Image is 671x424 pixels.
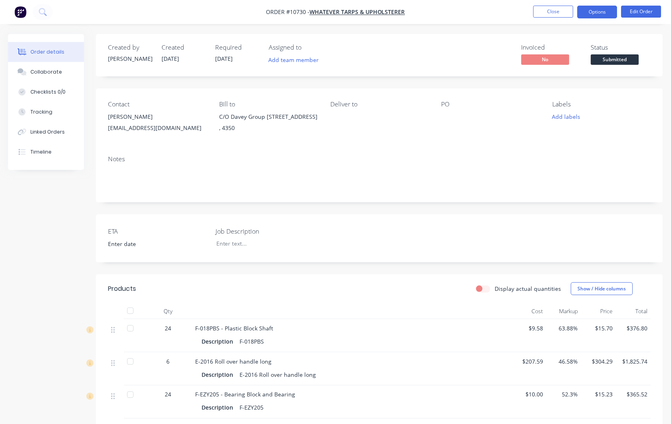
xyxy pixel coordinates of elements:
button: Checklists 0/0 [8,82,84,102]
span: [DATE] [162,55,179,62]
div: F-018PBS [236,336,267,347]
div: Invoiced [521,44,581,51]
span: $365.52 [619,390,648,399]
div: Linked Orders [30,128,65,136]
div: Tracking [30,108,52,116]
button: Submitted [591,54,639,66]
div: C/O Davey Group [STREET_ADDRESS], 4350 [219,111,318,137]
div: Labels [553,100,651,108]
div: PO [441,100,540,108]
img: Factory [14,6,26,18]
span: $1,825.74 [619,357,648,366]
div: Timeline [30,148,52,156]
div: Price [581,303,616,319]
span: [DATE] [215,55,233,62]
div: [PERSON_NAME] [108,54,152,63]
span: $10.00 [515,390,543,399]
div: E-2016 Roll over handle long [236,369,319,380]
div: Description [202,336,236,347]
label: Job Description [216,226,316,236]
label: ETA [108,226,208,236]
button: Edit Order [621,6,661,18]
div: F-EZY205 [236,402,267,414]
span: 24 [165,390,171,399]
div: Bill to [219,100,318,108]
div: , 4350 [219,122,318,134]
div: Collaborate [30,68,62,76]
span: $376.80 [619,324,648,332]
button: Options [577,6,617,18]
div: [PERSON_NAME] [108,111,206,122]
button: Collaborate [8,62,84,82]
span: Order #10730 - [266,8,310,16]
a: Whatever Tarps & Upholsterer [310,8,405,16]
input: Enter date [103,238,202,250]
div: Description [202,369,236,380]
button: Add labels [548,111,585,122]
div: [PERSON_NAME][EMAIL_ADDRESS][DOMAIN_NAME] [108,111,206,137]
div: Created by [108,44,152,51]
button: Linked Orders [8,122,84,142]
button: Show / Hide columns [571,282,633,295]
span: 63.88% [550,324,578,332]
div: Created [162,44,206,51]
div: Assigned to [269,44,349,51]
span: $9.58 [515,324,543,332]
div: Notes [108,155,651,163]
div: Required [215,44,259,51]
span: 52.3% [550,390,578,399]
span: F-018PBS - Plastic Block Shaft [195,324,273,332]
span: 6 [166,357,170,366]
div: Order details [30,48,64,56]
div: Checklists 0/0 [30,88,66,96]
span: Submitted [591,54,639,64]
span: No [521,54,569,64]
span: 46.58% [550,357,578,366]
button: Order details [8,42,84,62]
span: E-2016 Roll over handle long [195,358,272,365]
button: Timeline [8,142,84,162]
button: Add team member [264,54,323,65]
div: Status [591,44,651,51]
span: $15.23 [585,390,613,399]
div: [EMAIL_ADDRESS][DOMAIN_NAME] [108,122,206,134]
span: $15.70 [585,324,613,332]
div: C/O Davey Group [STREET_ADDRESS] [219,111,318,122]
div: Total [616,303,651,319]
div: Products [108,284,136,294]
span: $304.29 [585,357,613,366]
span: 24 [165,324,171,332]
div: Contact [108,100,206,108]
div: Qty [144,303,192,319]
div: Cost [512,303,547,319]
button: Add team member [269,54,323,65]
label: Display actual quantities [495,284,561,293]
button: Tracking [8,102,84,122]
div: Markup [547,303,581,319]
span: $207.59 [515,357,543,366]
div: Description [202,402,236,414]
div: Deliver to [330,100,429,108]
button: Close [533,6,573,18]
span: F-EZY205 - Bearing Block and Bearing [195,391,295,398]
